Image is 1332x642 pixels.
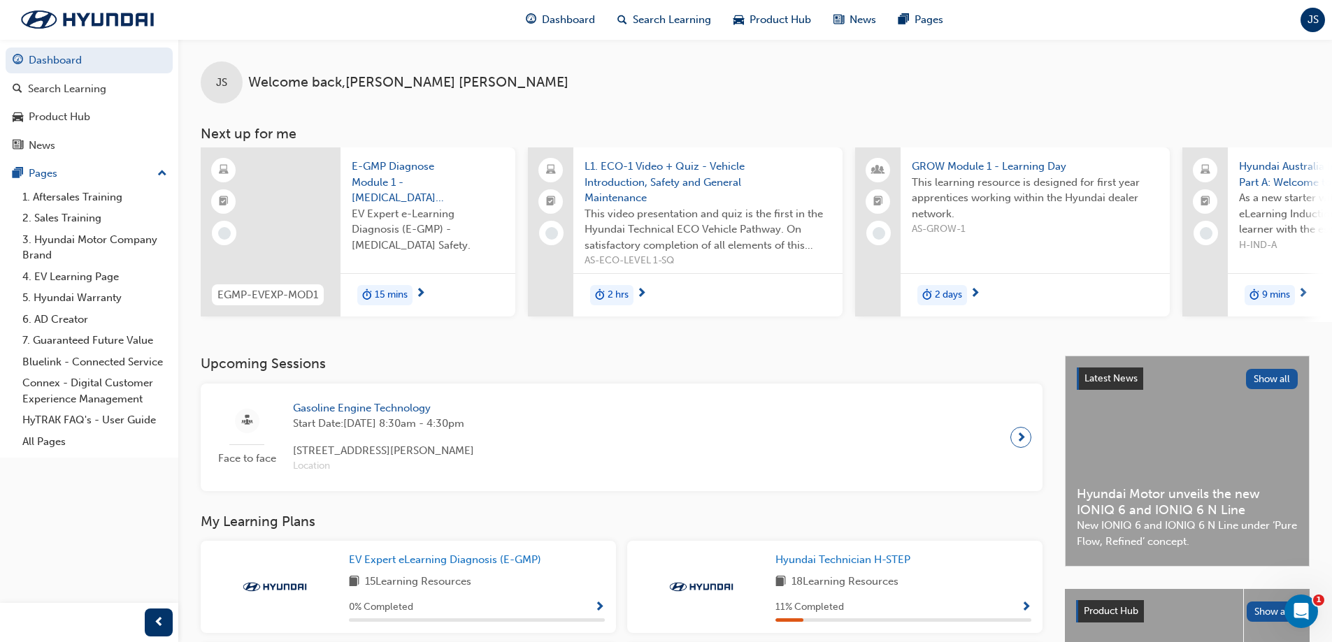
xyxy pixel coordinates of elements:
[6,161,173,187] button: Pages
[29,138,55,154] div: News
[1200,227,1212,240] span: learningRecordVerb_NONE-icon
[242,412,252,430] span: sessionType_FACE_TO_FACE-icon
[375,287,408,303] span: 15 mins
[915,12,943,28] span: Pages
[1249,286,1259,305] span: duration-icon
[1016,428,1026,447] span: next-icon
[6,76,173,102] a: Search Learning
[349,552,547,568] a: EV Expert eLearning Diagnosis (E-GMP)
[546,193,556,211] span: booktick-icon
[898,11,909,29] span: pages-icon
[1077,518,1298,549] span: New IONIQ 6 and IONIQ 6 N Line under ‘Pure Flow, Refined’ concept.
[349,574,359,591] span: book-icon
[594,601,605,614] span: Show Progress
[775,574,786,591] span: book-icon
[1247,601,1299,622] button: Show all
[912,221,1159,238] span: AS-GROW-1
[365,574,471,591] span: 15 Learning Resources
[822,6,887,34] a: news-iconNews
[1201,193,1210,211] span: booktick-icon
[248,75,568,91] span: Welcome back , [PERSON_NAME] [PERSON_NAME]
[349,599,413,615] span: 0 % Completed
[1065,356,1310,567] a: Latest NewsShow allHyundai Motor unveils the new IONIQ 6 and IONIQ 6 N LineNew IONIQ 6 and IONIQ ...
[17,330,173,351] a: 7. Guaranteed Future Value
[873,193,883,211] span: booktick-icon
[606,6,722,34] a: search-iconSearch Learning
[595,286,605,305] span: duration-icon
[633,12,711,28] span: Search Learning
[216,75,227,91] span: JS
[218,227,231,240] span: learningRecordVerb_NONE-icon
[157,165,167,183] span: up-icon
[545,227,558,240] span: learningRecordVerb_NONE-icon
[352,206,504,254] span: EV Expert e-Learning Diagnosis (E-GMP) - [MEDICAL_DATA] Safety.
[542,12,595,28] span: Dashboard
[775,553,910,566] span: Hyundai Technician H-STEP
[6,104,173,130] a: Product Hub
[28,81,106,97] div: Search Learning
[349,553,541,566] span: EV Expert eLearning Diagnosis (E-GMP)
[775,552,916,568] a: Hyundai Technician H-STEP
[17,431,173,453] a: All Pages
[201,356,1043,372] h3: Upcoming Sessions
[13,54,23,67] span: guage-icon
[546,161,556,180] span: laptop-icon
[528,147,843,316] a: L1. ECO-1 Video + Quiz - Vehicle Introduction, Safety and General MaintenanceThis video presentat...
[608,287,629,303] span: 2 hrs
[922,286,932,305] span: duration-icon
[873,227,885,240] span: learningRecordVerb_NONE-icon
[912,175,1159,222] span: This learning resource is designed for first year apprentices working within the Hyundai dealer n...
[6,133,173,159] a: News
[636,288,647,300] span: next-icon
[912,159,1159,175] span: GROW Module 1 - Learning Day
[293,400,474,416] span: Gasoline Engine Technology
[293,458,474,474] span: Location
[1076,600,1298,622] a: Product HubShow all
[585,159,831,206] span: L1. ECO-1 Video + Quiz - Vehicle Introduction, Safety and General Maintenance
[17,409,173,431] a: HyTRAK FAQ's - User Guide
[17,207,173,229] a: 2. Sales Training
[722,6,822,34] a: car-iconProduct Hub
[792,574,898,591] span: 18 Learning Resources
[352,159,504,206] span: E-GMP Diagnose Module 1 - [MEDICAL_DATA] Safety
[1201,161,1210,180] span: laptop-icon
[236,580,313,594] img: Trak
[1262,287,1290,303] span: 9 mins
[935,287,962,303] span: 2 days
[17,372,173,409] a: Connex - Digital Customer Experience Management
[154,614,164,632] span: prev-icon
[1246,369,1298,389] button: Show all
[17,287,173,309] a: 5. Hyundai Warranty
[733,11,744,29] span: car-icon
[6,45,173,161] button: DashboardSearch LearningProduct HubNews
[1298,288,1308,300] span: next-icon
[29,109,90,125] div: Product Hub
[13,111,23,124] span: car-icon
[17,229,173,266] a: 3. Hyundai Motor Company Brand
[1084,372,1138,384] span: Latest News
[201,147,515,316] a: EGMP-EVEXP-MOD1E-GMP Diagnose Module 1 - [MEDICAL_DATA] SafetyEV Expert e-Learning Diagnosis (E-G...
[1301,8,1325,32] button: JS
[594,599,605,616] button: Show Progress
[855,147,1170,316] a: GROW Module 1 - Learning DayThis learning resource is designed for first year apprentices working...
[750,12,811,28] span: Product Hub
[212,451,282,467] span: Face to face
[217,287,318,303] span: EGMP-EVEXP-MOD1
[293,443,474,459] span: [STREET_ADDRESS][PERSON_NAME]
[1308,12,1319,28] span: JS
[178,126,1332,142] h3: Next up for me
[29,166,57,182] div: Pages
[775,599,844,615] span: 11 % Completed
[1084,605,1138,617] span: Product Hub
[7,5,168,34] img: Trak
[1284,594,1318,628] iframe: Intercom live chat
[362,286,372,305] span: duration-icon
[1021,601,1031,614] span: Show Progress
[970,288,980,300] span: next-icon
[13,168,23,180] span: pages-icon
[17,351,173,373] a: Bluelink - Connected Service
[415,288,426,300] span: next-icon
[219,161,229,180] span: learningResourceType_ELEARNING-icon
